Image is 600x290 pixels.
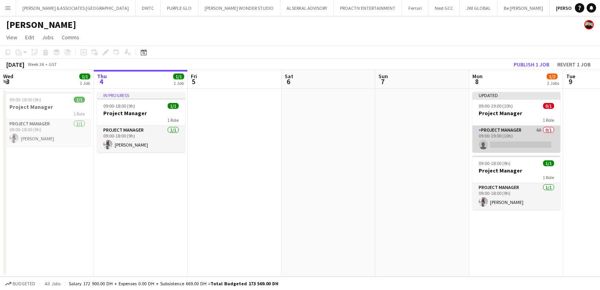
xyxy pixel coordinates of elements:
a: Jobs [39,32,57,42]
span: 1 Role [543,174,554,180]
div: [DATE] [6,61,24,68]
h3: Project Manager [97,110,185,117]
span: 1/1 [173,73,184,79]
div: 1 Job [174,80,184,86]
span: Tue [566,73,575,80]
button: Ferrari [402,0,428,16]
span: 1/1 [79,73,90,79]
app-card-role: Project Manager1/109:00-18:00 (9h)[PERSON_NAME] [472,183,560,210]
span: 1/1 [168,103,179,109]
app-card-role: Project Manager1/109:00-18:00 (9h)[PERSON_NAME] [97,126,185,152]
span: Fri [191,73,197,80]
app-job-card: In progress09:00-18:00 (9h)1/1Project Manager1 RoleProject Manager1/109:00-18:00 (9h)[PERSON_NAME] [97,92,185,152]
div: 2 Jobs [547,80,559,86]
app-job-card: Updated09:00-19:00 (10h)0/1Project Manager1 RoleProject Manager6A0/109:00-19:00 (10h) [472,92,560,152]
div: 1 Job [80,80,90,86]
app-user-avatar: Glenn Lloyd [584,20,594,29]
button: JWI GLOBAL [460,0,498,16]
span: 1 Role [73,111,85,117]
span: 1/1 [74,97,85,103]
app-job-card: 09:00-18:00 (9h)1/1Project Manager1 RoleProject Manager1/109:00-18:00 (9h)[PERSON_NAME] [3,92,91,146]
h3: Project Manager [472,110,560,117]
button: Revert 1 job [554,59,594,70]
button: Publish 1 job [510,59,552,70]
a: View [3,32,20,42]
a: Comms [59,32,82,42]
app-card-role: Project Manager1/109:00-18:00 (9h)[PERSON_NAME] [3,119,91,146]
button: Next GCC [428,0,460,16]
h3: Project Manager [472,167,560,174]
span: Budgeted [13,281,35,286]
div: Salary 172 900.00 DH + Expenses 0.00 DH + Subsistence 669.00 DH = [69,281,278,286]
span: 7 [377,77,388,86]
button: Be [PERSON_NAME] [498,0,550,16]
span: 6 [284,77,293,86]
span: Edit [25,34,34,41]
span: Sat [285,73,293,80]
span: 1/1 [543,160,554,166]
button: PROACTIV ENTERTAINMENT [334,0,402,16]
app-card-role: Project Manager6A0/109:00-19:00 (10h) [472,126,560,152]
span: All jobs [43,281,62,286]
button: [PERSON_NAME] [550,0,597,16]
span: Sun [379,73,388,80]
span: 1 Role [543,117,554,123]
button: DWTC [135,0,161,16]
span: Thu [97,73,107,80]
span: Week 36 [26,61,46,67]
app-job-card: 09:00-18:00 (9h)1/1Project Manager1 RoleProject Manager1/109:00-18:00 (9h)[PERSON_NAME] [472,156,560,210]
span: 4 [96,77,107,86]
span: 9 [565,77,575,86]
span: 3 [2,77,13,86]
span: Jobs [42,34,54,41]
span: 5 [190,77,197,86]
div: GST [49,61,57,67]
span: 1 Role [167,117,179,123]
a: Edit [22,32,37,42]
button: PURPLE GLO [161,0,198,16]
span: 09:00-18:00 (9h) [9,97,41,103]
div: Updated [472,92,560,98]
button: Budgeted [4,279,37,288]
div: In progress [97,92,185,98]
span: Wed [3,73,13,80]
span: Total Budgeted 173 569.00 DH [210,281,278,286]
span: 09:00-19:00 (10h) [479,103,513,109]
h1: [PERSON_NAME] [6,19,76,31]
span: Comms [62,34,79,41]
span: 09:00-18:00 (9h) [479,160,510,166]
button: ALSERKAL ADVISORY [280,0,334,16]
span: Mon [472,73,483,80]
span: 0/1 [543,103,554,109]
span: 1/2 [547,73,558,79]
span: View [6,34,17,41]
h3: Project Manager [3,103,91,110]
button: [PERSON_NAME] WONDER STUDIO [198,0,280,16]
span: 8 [471,77,483,86]
button: [PERSON_NAME] & ASSOCIATES [GEOGRAPHIC_DATA] [16,0,135,16]
span: 09:00-18:00 (9h) [103,103,135,109]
